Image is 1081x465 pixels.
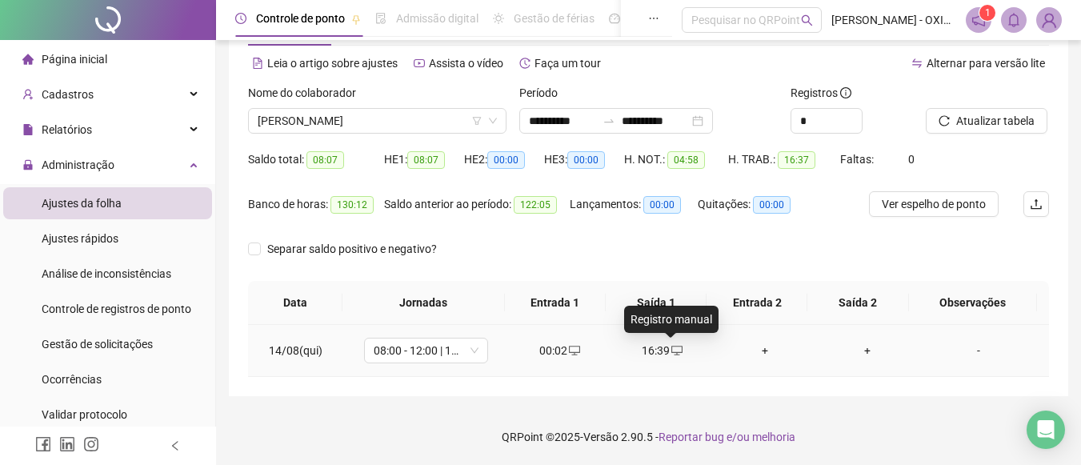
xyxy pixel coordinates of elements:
div: + [829,342,906,359]
span: linkedin [59,436,75,452]
span: Análise de inconsistências [42,267,171,280]
span: Atualizar tabela [956,112,1035,130]
span: Administração [42,158,114,171]
span: file-done [375,13,386,24]
th: Jornadas [342,281,505,325]
th: Entrada 1 [505,281,606,325]
sup: 1 [979,5,995,21]
span: clock-circle [235,13,246,24]
span: Assista o vídeo [429,57,503,70]
th: Saída 2 [807,281,908,325]
span: swap-right [603,114,615,127]
div: 00:02 [522,342,599,359]
span: search [801,14,813,26]
span: 00:00 [567,151,605,169]
div: H. TRAB.: [728,150,840,169]
span: left [170,440,181,451]
span: Reportar bug e/ou melhoria [659,431,795,443]
div: 16:39 [624,342,701,359]
span: user-add [22,89,34,100]
span: pushpin [351,14,361,24]
span: lock [22,159,34,170]
span: 00:00 [753,196,791,214]
span: youtube [414,58,425,69]
img: 79161 [1037,8,1061,32]
span: home [22,54,34,65]
span: Alternar para versão lite [927,57,1045,70]
span: reload [939,115,950,126]
button: Ver espelho de ponto [869,191,999,217]
div: Quitações: [698,195,810,214]
label: Nome do colaborador [248,84,366,102]
span: notification [971,13,986,27]
span: swap [911,58,923,69]
span: 130:12 [330,196,374,214]
span: Ajustes rápidos [42,232,118,245]
span: sun [493,13,504,24]
span: Admissão digital [396,12,478,25]
th: Data [248,281,342,325]
div: Saldo total: [248,150,384,169]
label: Período [519,84,568,102]
span: facebook [35,436,51,452]
span: 00:00 [643,196,681,214]
span: Validar protocolo [42,408,127,421]
span: 08:00 - 12:00 | 13:30 - 18:00 [374,339,478,363]
span: 08:07 [407,151,445,169]
span: Separar saldo positivo e negativo? [261,240,443,258]
span: down [488,116,498,126]
div: + [727,342,803,359]
div: Registro manual [624,306,719,333]
div: HE 3: [544,150,624,169]
span: file [22,124,34,135]
span: Leia o artigo sobre ajustes [267,57,398,70]
span: Gestão de solicitações [42,338,153,351]
th: Observações [909,281,1037,325]
span: Observações [922,294,1024,311]
div: HE 2: [464,150,544,169]
th: Entrada 2 [707,281,807,325]
div: Open Intercom Messenger [1027,411,1065,449]
span: upload [1030,198,1043,210]
span: JAIRO ADRIANO DOS SANTOS [258,109,497,133]
span: filter [472,116,482,126]
span: Cadastros [42,88,94,101]
span: Página inicial [42,53,107,66]
span: file-text [252,58,263,69]
span: history [519,58,530,69]
span: info-circle [840,87,851,98]
span: 08:07 [306,151,344,169]
span: Controle de ponto [256,12,345,25]
span: 14/08(qui) [269,344,322,357]
div: HE 1: [384,150,464,169]
th: Saída 1 [606,281,707,325]
span: desktop [567,345,580,356]
span: to [603,114,615,127]
span: Registros [791,84,851,102]
span: 00:00 [487,151,525,169]
span: Versão [583,431,619,443]
span: 16:37 [778,151,815,169]
span: Controle de registros de ponto [42,303,191,315]
span: [PERSON_NAME] - OXIGENIO CAMPANHA LTDA [831,11,956,29]
div: Lançamentos: [570,195,698,214]
span: 04:58 [667,151,705,169]
span: 1 [985,7,991,18]
span: Relatórios [42,123,92,136]
div: Banco de horas: [248,195,384,214]
span: Ajustes da folha [42,197,122,210]
div: H. NOT.: [624,150,728,169]
span: bell [1007,13,1021,27]
span: desktop [670,345,683,356]
span: 0 [908,153,915,166]
span: instagram [83,436,99,452]
span: Ocorrências [42,373,102,386]
span: dashboard [609,13,620,24]
div: Saldo anterior ao período: [384,195,570,214]
span: Gestão de férias [514,12,595,25]
span: 122:05 [514,196,557,214]
footer: QRPoint © 2025 - 2.90.5 - [216,409,1081,465]
span: Faltas: [840,153,876,166]
span: Faça um tour [534,57,601,70]
button: Atualizar tabela [926,108,1047,134]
